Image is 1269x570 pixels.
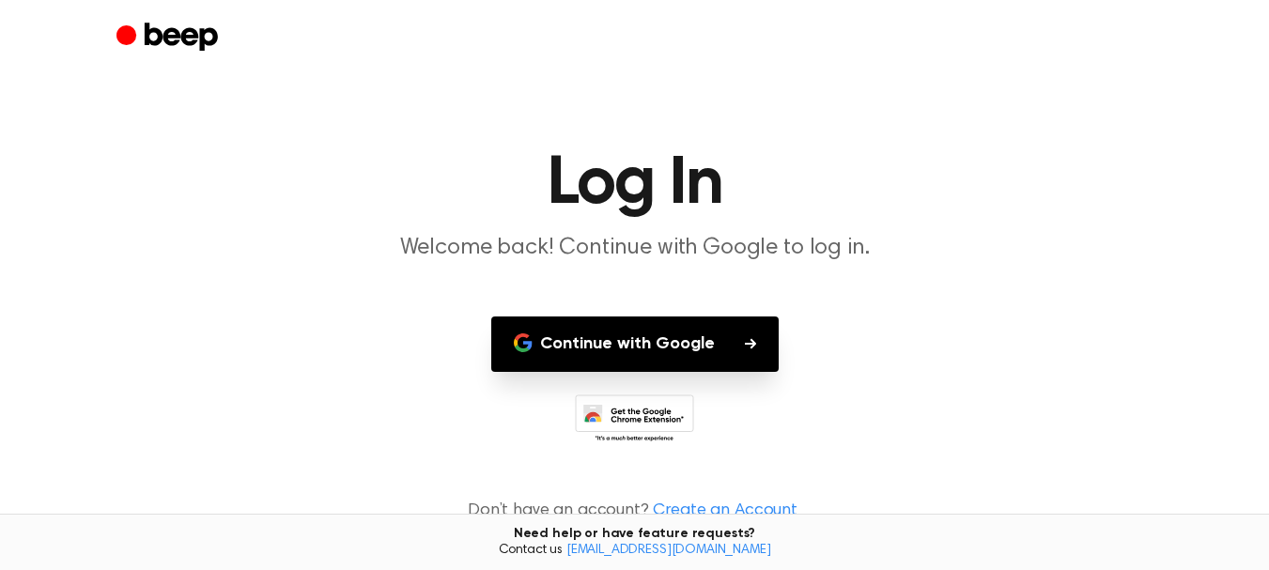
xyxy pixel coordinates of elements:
[653,499,797,524] a: Create an Account
[23,499,1246,524] p: Don’t have an account?
[274,233,996,264] p: Welcome back! Continue with Google to log in.
[116,20,223,56] a: Beep
[566,544,771,557] a: [EMAIL_ADDRESS][DOMAIN_NAME]
[11,543,1258,560] span: Contact us
[154,150,1116,218] h1: Log In
[491,316,779,372] button: Continue with Google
